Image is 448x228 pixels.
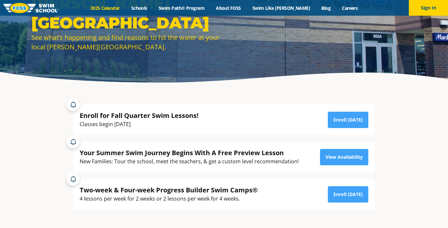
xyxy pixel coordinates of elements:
a: View Availability [320,149,368,165]
div: Your Summer Swim Journey Begins With A Free Preview Lesson [80,148,299,157]
a: Schools [125,5,153,11]
img: FOSS Swim School Logo [3,3,59,13]
div: Enroll for Fall Quarter Swim Lessons! [80,111,199,120]
div: Two-week & Four-week Progress Builder Swim Camps® [80,186,258,194]
a: About FOSS [210,5,247,11]
a: Enroll [DATE] [328,112,368,128]
div: Classes begin [DATE] [80,120,199,129]
a: Enroll [DATE] [328,186,368,203]
div: 4 lessons per week for 2 weeks or 2 lessons per week for 4 weeks. [80,194,258,203]
a: Swim Path® Program [153,5,210,11]
a: 2025 Calendar [85,5,125,11]
div: See what’s happening and find reasons to hit the water at your local [PERSON_NAME][GEOGRAPHIC_DATA]. [31,33,221,52]
a: Swim Like [PERSON_NAME] [247,5,316,11]
a: Careers [336,5,363,11]
a: Blog [316,5,336,11]
div: New Families: Tour the school, meet the teachers, & get a custom level recommendation! [80,157,299,166]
